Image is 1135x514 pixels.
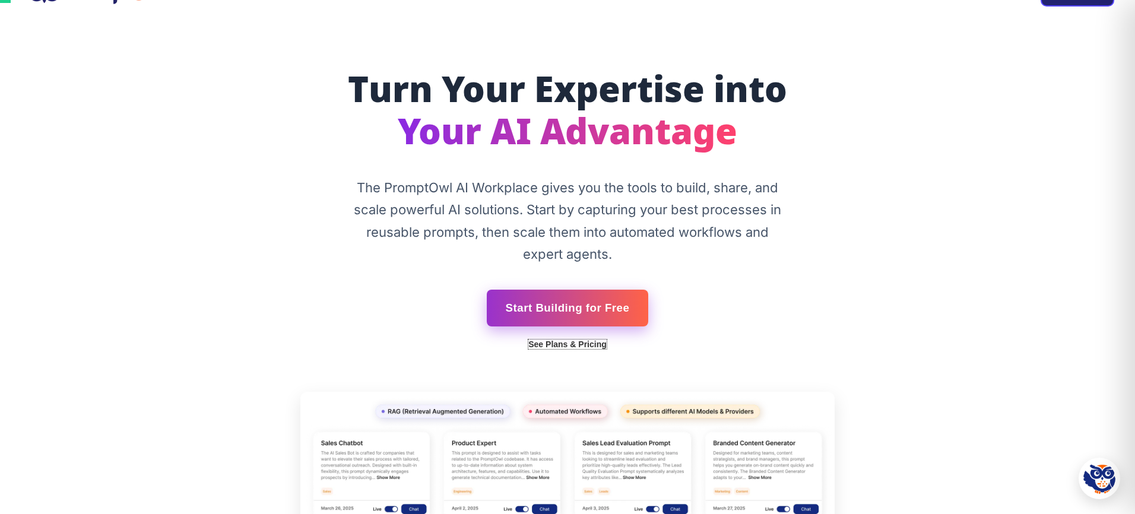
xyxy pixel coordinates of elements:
img: Hootie - PromptOwl AI Assistant [1083,462,1115,494]
span: Your AI Advantage [398,112,737,158]
a: Start Building for Free [487,290,649,326]
p: The PromptOwl AI Workplace gives you the tools to build, share, and scale powerful AI solutions. ... [345,177,790,266]
h1: Turn Your Expertise into [232,72,903,157]
a: See Plans & Pricing [528,340,607,349]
